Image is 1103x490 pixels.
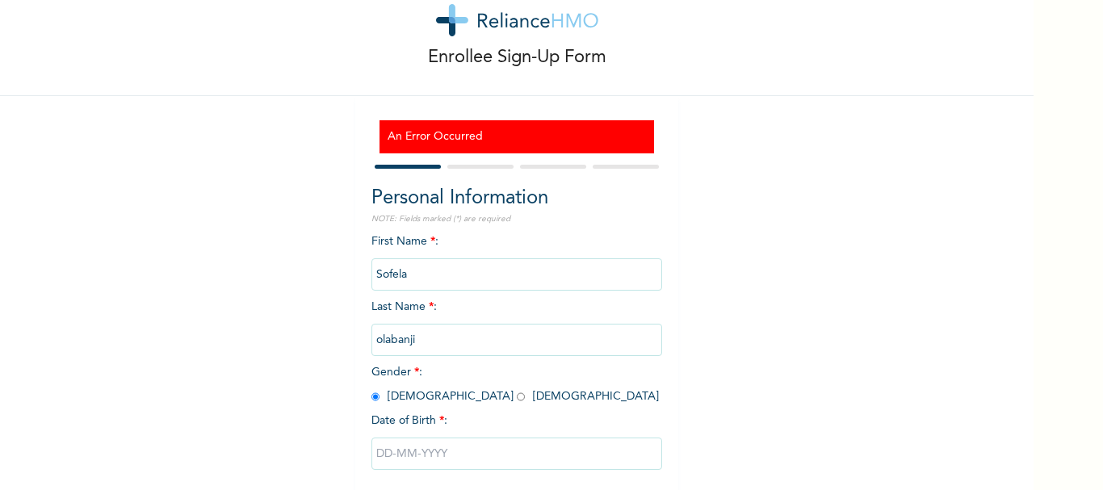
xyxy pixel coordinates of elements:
input: Enter your last name [371,324,662,356]
h2: Personal Information [371,184,662,213]
input: DD-MM-YYYY [371,438,662,470]
span: Gender : [DEMOGRAPHIC_DATA] [DEMOGRAPHIC_DATA] [371,366,659,402]
input: Enter your first name [371,258,662,291]
span: Last Name : [371,301,662,346]
img: logo [436,4,598,36]
p: NOTE: Fields marked (*) are required [371,213,662,225]
p: Enrollee Sign-Up Form [428,44,606,71]
span: Date of Birth : [371,413,447,429]
h3: An Error Occurred [388,128,646,145]
span: First Name : [371,236,662,280]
